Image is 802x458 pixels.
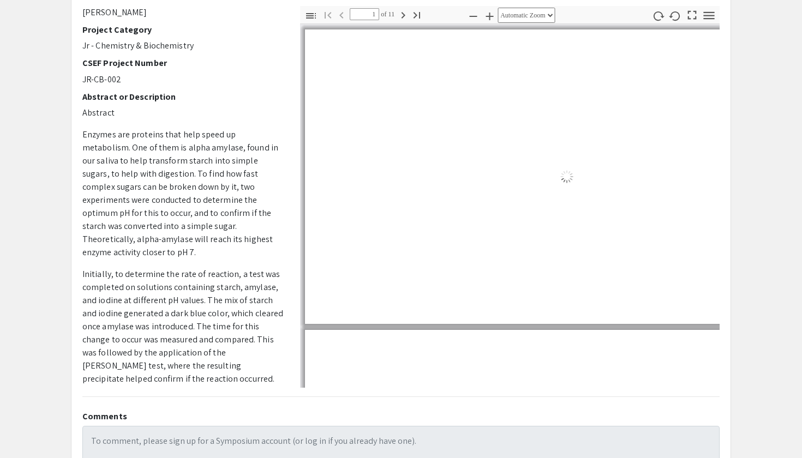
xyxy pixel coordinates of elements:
p: JR-CB-002 [82,73,284,86]
h2: Comments [82,411,720,421]
p: Jr - Chemistry & Biochemistry [82,39,284,52]
button: Go to First Page [319,7,337,22]
h2: Project Category [82,25,284,35]
button: Rotate Counterclockwise [666,8,685,23]
button: Zoom Out [464,8,482,23]
button: Go to Last Page [408,7,426,22]
p: [PERSON_NAME] [82,6,284,19]
button: Zoom In [480,8,499,23]
input: Page [350,8,379,20]
button: Switch to Presentation Mode [683,6,702,22]
p: Enzymes are proteins that help speed up metabolism. One of them is alpha amylase, found in our sa... [82,128,284,259]
button: Previous Page [332,7,351,22]
button: Rotate Clockwise [649,8,668,23]
p: Initially, to determine the rate of reaction, a test was completed on solutions containing starch... [82,268,284,385]
button: Toggle Sidebar [302,8,320,23]
button: Tools [700,8,719,23]
select: Zoom [498,8,555,23]
span: of 11 [379,8,395,20]
h2: Abstract or Description [82,92,284,102]
p: Abstract [82,106,284,119]
iframe: Chat [8,409,46,450]
button: Next Page [394,7,412,22]
h2: CSEF Project Number [82,58,284,68]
